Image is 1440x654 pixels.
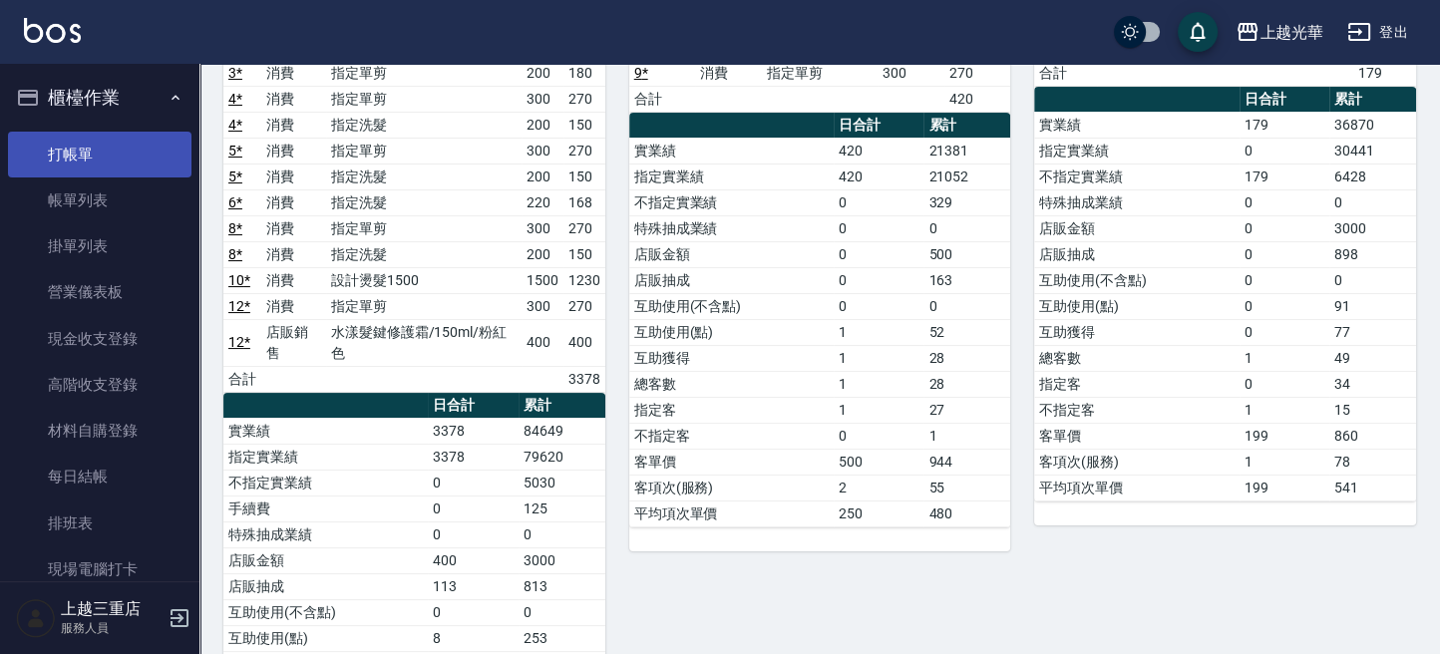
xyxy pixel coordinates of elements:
td: 0 [428,521,519,547]
td: 消費 [261,112,326,138]
td: 特殊抽成業績 [223,521,428,547]
td: 36870 [1329,112,1416,138]
td: 消費 [695,60,762,86]
td: 944 [923,449,1010,475]
td: 設計燙髮1500 [326,267,522,293]
td: 0 [1240,371,1330,397]
td: 30441 [1329,138,1416,163]
td: 0 [428,495,519,521]
td: 消費 [261,86,326,112]
th: 日合計 [428,393,519,419]
td: 3000 [519,547,605,573]
td: 113 [428,573,519,599]
a: 帳單列表 [8,177,191,223]
td: 1230 [563,267,605,293]
td: 8 [428,625,519,651]
td: 0 [1240,189,1330,215]
td: 91 [1329,293,1416,319]
td: 互助使用(不含點) [1034,267,1239,293]
td: 813 [519,573,605,599]
td: 200 [522,163,563,189]
td: 指定單剪 [326,293,522,319]
td: 300 [522,138,563,163]
td: 特殊抽成業績 [1034,189,1239,215]
td: 客單價 [629,449,834,475]
th: 累計 [1329,87,1416,113]
a: 現金收支登錄 [8,316,191,362]
td: 179 [1240,112,1330,138]
td: 200 [522,112,563,138]
td: 消費 [261,138,326,163]
td: 互助使用(點) [223,625,428,651]
th: 日合計 [834,113,924,139]
table: a dense table [223,9,605,393]
td: 指定單剪 [326,215,522,241]
td: 270 [563,293,605,319]
table: a dense table [629,113,1011,527]
td: 270 [563,215,605,241]
td: 不指定客 [629,423,834,449]
td: 300 [878,60,944,86]
td: 77 [1329,319,1416,345]
td: 199 [1240,423,1330,449]
td: 0 [834,423,924,449]
td: 15 [1329,397,1416,423]
td: 1 [834,345,924,371]
td: 特殊抽成業績 [629,215,834,241]
td: 店販抽成 [223,573,428,599]
td: 150 [563,241,605,267]
td: 合計 [223,366,261,392]
td: 78 [1329,449,1416,475]
td: 互助使用(不含點) [223,599,428,625]
td: 指定單剪 [326,60,522,86]
td: 店販抽成 [629,267,834,293]
td: 互助獲得 [629,345,834,371]
td: 0 [834,189,924,215]
td: 平均項次單價 [629,500,834,526]
td: 互助使用(不含點) [629,293,834,319]
a: 掛單列表 [8,223,191,269]
th: 日合計 [1240,87,1330,113]
a: 打帳單 [8,132,191,177]
td: 21381 [923,138,1010,163]
td: 5030 [519,470,605,495]
img: Logo [24,18,81,43]
a: 現場電腦打卡 [8,546,191,592]
td: 400 [522,319,563,366]
a: 材料自購登錄 [8,408,191,454]
th: 累計 [923,113,1010,139]
td: 1500 [522,267,563,293]
td: 79620 [519,444,605,470]
a: 營業儀表板 [8,269,191,315]
td: 消費 [261,163,326,189]
td: 0 [923,215,1010,241]
td: 220 [522,189,563,215]
td: 不指定實業績 [223,470,428,495]
td: 250 [834,500,924,526]
td: 125 [519,495,605,521]
td: 52 [923,319,1010,345]
td: 1 [923,423,1010,449]
td: 指定實業績 [1034,138,1239,163]
td: 0 [834,215,924,241]
td: 合計 [629,86,696,112]
td: 指定客 [1034,371,1239,397]
td: 實業績 [629,138,834,163]
td: 300 [522,215,563,241]
td: 合計 [1034,60,1097,86]
td: 平均項次單價 [1034,475,1239,500]
td: 指定實業績 [629,163,834,189]
td: 2 [834,475,924,500]
td: 0 [1240,241,1330,267]
td: 店販金額 [1034,215,1239,241]
td: 指定實業績 [223,444,428,470]
td: 總客數 [629,371,834,397]
td: 179 [1240,163,1330,189]
td: 860 [1329,423,1416,449]
td: 199 [1240,475,1330,500]
td: 1 [834,371,924,397]
td: 1 [834,397,924,423]
button: save [1178,12,1218,52]
td: 270 [563,86,605,112]
td: 500 [923,241,1010,267]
